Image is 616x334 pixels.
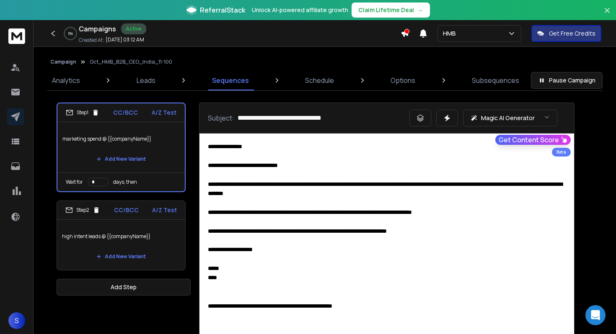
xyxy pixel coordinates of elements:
span: → [417,6,423,14]
p: Subject: [208,113,234,123]
div: Step 1 [66,109,99,116]
p: Analytics [52,75,80,85]
p: CC/BCC [114,206,139,214]
p: Subsequences [472,75,519,85]
p: Schedule [305,75,334,85]
div: Beta [552,148,571,157]
p: A/Z Test [152,108,176,117]
p: Created At: [79,37,104,44]
a: Analytics [47,70,85,90]
li: Step1CC/BCCA/Z Testmarketing spend @ {{companyName}}Add New VariantWait fordays, then [57,103,186,192]
button: Close banner [602,5,613,25]
p: Wait for [66,179,83,185]
div: Step 2 [65,206,100,214]
p: Magic AI Generator [481,114,535,122]
p: Oct_HMB_B2B_CEO_India_11-100 [90,59,172,65]
button: Magic AI Generator [463,110,557,126]
h1: Campaigns [79,24,116,34]
button: S [8,312,25,329]
p: Unlock AI-powered affiliate growth [252,6,348,14]
button: Get Free Credits [531,25,601,42]
p: 0 % [68,31,73,36]
p: Sequences [212,75,249,85]
p: Leads [137,75,155,85]
a: Leads [132,70,160,90]
a: Schedule [300,70,339,90]
button: Add Step [57,279,191,295]
p: [DATE] 03:12 AM [106,36,144,43]
p: HMB [443,29,459,38]
a: Sequences [207,70,254,90]
p: Get Free Credits [549,29,595,38]
a: Options [386,70,420,90]
p: days, then [113,179,137,185]
p: CC/BCC [113,108,138,117]
button: Add New Variant [90,248,153,265]
button: Add New Variant [90,151,153,167]
button: Claim Lifetime Deal→ [352,3,430,18]
button: Pause Campaign [531,72,603,89]
p: A/Z Test [152,206,177,214]
p: high intent leads @ {{companyName}} [62,225,180,248]
div: Active [121,23,146,34]
li: Step2CC/BCCA/Z Testhigh intent leads @ {{companyName}}Add New Variant [57,200,186,270]
button: Get Content Score [495,135,571,145]
p: marketing spend @ {{companyName}} [62,127,180,151]
a: Subsequences [467,70,524,90]
button: Campaign [50,59,76,65]
div: Open Intercom Messenger [585,305,606,325]
span: ReferralStack [200,5,245,15]
p: Options [391,75,415,85]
